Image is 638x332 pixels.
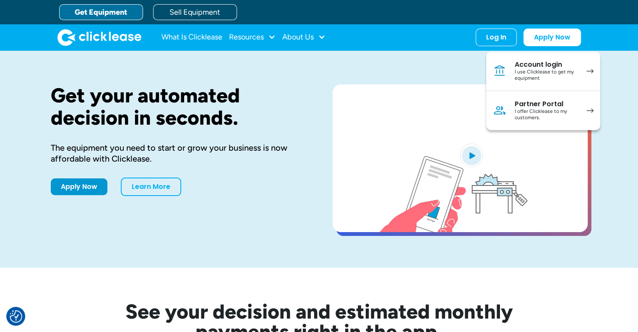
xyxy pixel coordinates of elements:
img: Bank icon [493,64,506,78]
a: open lightbox [333,84,588,232]
div: Account login [515,60,578,69]
img: Blue play button logo on a light blue circular background [460,144,483,167]
a: Account loginI use Clicklease to get my equipment [486,52,600,91]
div: I use Clicklease to get my equipment [515,69,578,82]
a: Sell Equipment [153,4,237,20]
div: Log In [486,33,506,42]
div: I offer Clicklease to my customers. [515,108,578,121]
button: Consent Preferences [10,310,22,323]
img: Clicklease logo [57,29,141,46]
a: What Is Clicklease [161,29,222,46]
div: Resources [229,29,276,46]
img: Revisit consent button [10,310,22,323]
a: Partner PortalI offer Clicklease to my customers. [486,91,600,130]
a: Learn More [121,178,181,196]
div: Partner Portal [515,100,578,108]
img: arrow [586,69,594,73]
img: Person icon [493,104,506,117]
a: Apply Now [523,29,581,46]
div: The equipment you need to start or grow your business is now affordable with Clicklease. [51,142,306,164]
img: arrow [586,108,594,113]
a: Get Equipment [59,4,143,20]
div: About Us [282,29,326,46]
h1: Get your automated decision in seconds. [51,84,306,129]
a: home [57,29,141,46]
nav: Log In [486,52,600,130]
a: Apply Now [51,178,107,195]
